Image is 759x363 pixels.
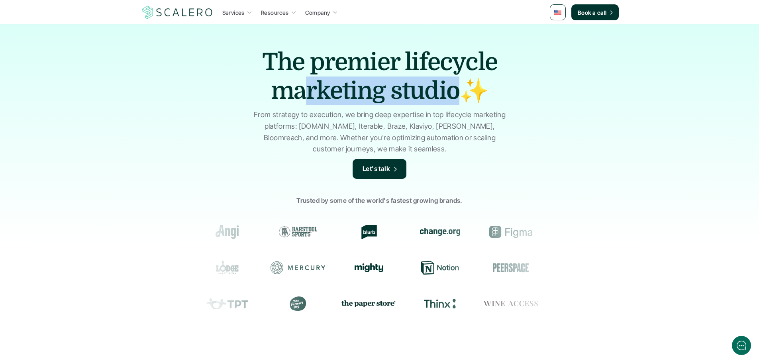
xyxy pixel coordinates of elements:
div: Resy [552,261,607,275]
div: Wine Access [482,296,537,311]
p: From strategy to execution, we bring deep expertise in top lifecycle marketing platforms: [DOMAIN... [250,109,509,155]
h1: Hi! Welcome to [GEOGRAPHIC_DATA]. [12,39,147,51]
a: Let's talk [353,159,407,179]
div: Mercury [269,261,324,275]
button: New conversation [12,106,147,122]
div: Blurb [339,225,394,239]
img: Scalero company logo [141,5,214,20]
p: Book a call [578,8,607,17]
div: The Farmer's Dog [269,296,324,311]
span: New conversation [51,110,96,117]
p: Let's talk [363,164,390,174]
div: Barstool [268,225,323,239]
h2: Let us know if we can help with lifecycle marketing. [12,53,147,91]
div: Thinx [411,296,466,311]
img: Groome [560,227,598,237]
div: Notion [410,261,465,275]
div: Peerspace [481,261,536,275]
div: Figma [481,225,536,239]
a: Book a call [571,4,619,20]
div: Angi [197,225,252,239]
img: the paper store [340,298,395,308]
h1: The premier lifecycle marketing studio✨ [240,48,519,105]
div: Prose [553,296,608,311]
div: Lodge Cast Iron [198,261,253,275]
div: change.org [410,225,465,239]
p: Company [305,8,330,17]
div: Mighty Networks [339,263,394,272]
iframe: gist-messenger-bubble-iframe [732,336,751,355]
span: We run on Gist [67,279,101,284]
div: Teachers Pay Teachers [198,296,253,311]
p: Resources [261,8,289,17]
p: Services [222,8,245,17]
